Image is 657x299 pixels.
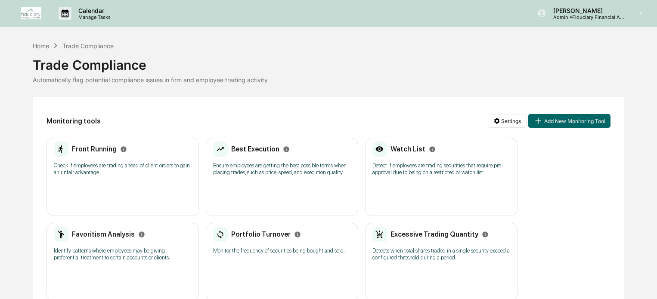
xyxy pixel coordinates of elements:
svg: Info [138,231,145,238]
div: Automatically flag potential compliance issues in firm and employee trading activity [33,76,624,83]
p: Identify patterns where employees may be giving preferential treatment to certain accounts or cli... [54,247,192,261]
img: logo [21,7,41,19]
p: Calendar [71,7,115,14]
p: Ensure employees are getting the best possible terms when placing trades, such as price, speed, a... [213,162,351,176]
div: Trade Compliance [33,50,624,73]
svg: Info [482,231,489,238]
h2: Portfolio Turnover [231,230,291,238]
p: Admin • Fiduciary Financial Advisors [546,14,626,20]
div: Home [33,42,49,49]
svg: Info [294,231,301,238]
p: Manage Tasks [71,14,115,20]
h2: Best Execution [231,145,279,153]
p: Check if employees are trading ahead of client orders to gain an unfair advantage. [54,162,192,176]
p: Monitor the frequency of securities being bought and sold. [213,247,351,254]
button: Settings [488,114,527,128]
svg: Info [283,146,290,153]
h2: Front Running [72,145,117,153]
svg: Info [120,146,127,153]
div: Trade Compliance [62,42,114,49]
svg: Info [429,146,436,153]
h2: Favoritism Analysis [72,230,135,238]
p: [PERSON_NAME] [546,7,626,14]
p: Detects when total shares traded in a single security exceed a configured threshold during a period. [372,247,510,261]
h2: Excessive Trading Quantity [390,230,478,238]
button: Add New Monitoring Tool [528,114,610,128]
h2: Watch List [390,145,425,153]
p: Detect if employees are trading securities that require pre-approval due to being on a restricted... [372,162,510,176]
h2: Monitoring tools [46,117,101,125]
